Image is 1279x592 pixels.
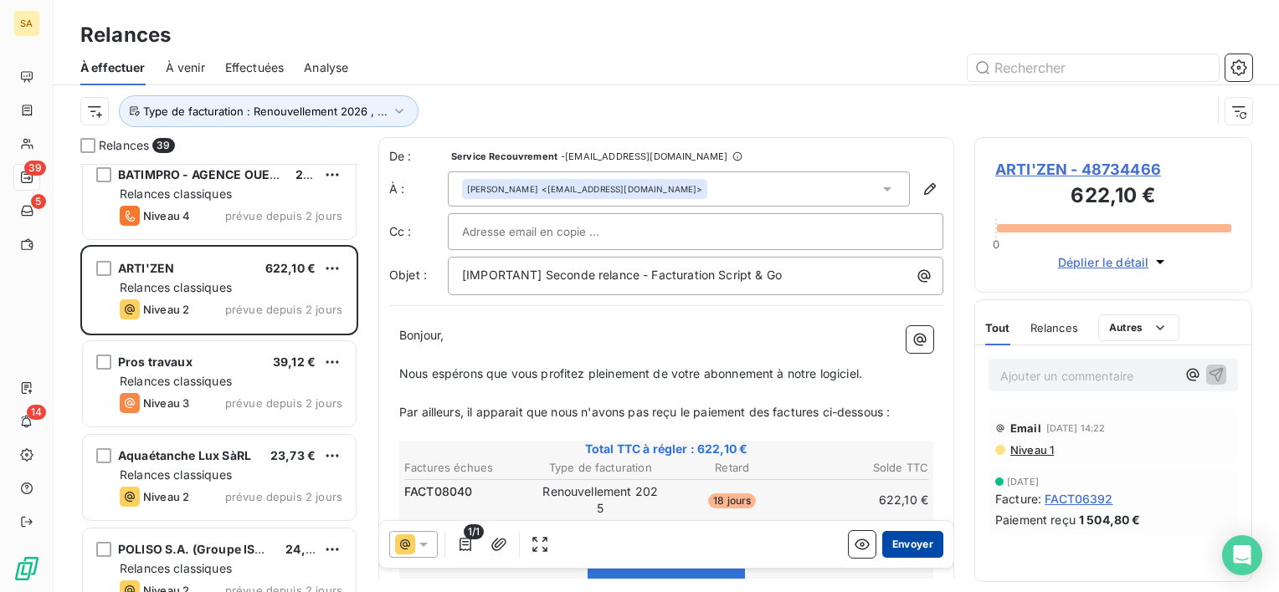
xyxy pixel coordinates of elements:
[389,268,427,282] span: Objet :
[295,167,342,181] span: 24,00 €
[882,531,943,558] button: Envoyer
[152,138,174,153] span: 39
[464,524,484,539] span: 1/1
[799,459,930,477] th: Solde TTC
[119,95,419,127] button: Type de facturation : Renouvellement 2026 , ...
[80,164,358,592] div: grid
[462,268,782,282] span: [IMPORTANT] Seconde relance - Facturation Script & Go
[399,366,862,380] span: Nous espérons que vous profitez pleinement de votre abonnement à notre logiciel.
[225,396,342,410] span: prévue depuis 2 jours
[270,448,316,462] span: 23,73 €
[27,405,46,420] span: 14
[80,59,146,76] span: À effectuer
[1053,253,1174,272] button: Déplier le détail
[120,186,232,201] span: Relances classiques
[1098,314,1179,341] button: Autres
[225,209,342,222] span: prévue depuis 2 jours
[389,181,448,197] label: À :
[462,219,642,244] input: Adresse email en copie ...
[225,490,342,503] span: prévue depuis 2 jours
[402,441,931,457] span: Total TTC à régler : 622,10 €
[389,148,448,165] span: De :
[120,280,232,294] span: Relances classiques
[995,490,1041,508] span: Facture :
[561,151,727,161] span: - [EMAIL_ADDRESS][DOMAIN_NAME]
[273,355,316,369] span: 39,12 €
[265,261,316,275] span: 622,10 €
[80,20,171,50] h3: Relances
[31,194,46,209] span: 5
[708,493,756,508] span: 18 jours
[993,237,999,251] span: 0
[1058,253,1149,271] span: Déplier le détail
[968,54,1219,81] input: Rechercher
[285,542,331,556] span: 24,22 €
[451,151,557,161] span: Service Recouvrement
[389,223,448,240] label: Cc :
[995,181,1231,214] h3: 622,10 €
[304,59,348,76] span: Analyse
[225,303,342,316] span: prévue depuis 2 jours
[467,183,538,195] span: [PERSON_NAME]
[404,483,472,500] span: FACT08040
[118,448,251,462] span: Aquaétanche Lux SàRL
[99,137,149,154] span: Relances
[1079,511,1141,528] span: 1 504,80 €
[166,59,205,76] span: À venir
[24,161,46,176] span: 39
[118,542,356,556] span: POLISO S.A. (Groupe ISEO PROJECTION)
[118,355,193,369] span: Pros travaux
[995,158,1231,181] span: ARTI'ZEN - 48734466
[467,183,702,195] div: <[EMAIL_ADDRESS][DOMAIN_NAME]>
[1045,490,1112,508] span: FACT06392
[143,303,189,316] span: Niveau 2
[143,209,190,222] span: Niveau 4
[1046,423,1106,433] span: [DATE] 14:22
[1030,321,1078,334] span: Relances
[143,490,189,503] span: Niveau 2
[120,467,232,482] span: Relances classiques
[995,511,1076,528] span: Paiement reçu
[118,261,174,275] span: ARTI'ZEN
[1010,421,1041,435] span: Email
[120,374,232,388] span: Relances classiques
[143,105,388,118] span: Type de facturation : Renouvellement 2026 , ...
[799,482,930,518] td: 622,10 €
[403,459,534,477] th: Factures échues
[225,59,285,76] span: Effectuées
[13,555,40,582] img: Logo LeanPay
[1007,477,1039,487] span: [DATE]
[1009,443,1054,457] span: Niveau 1
[13,10,40,37] div: SA
[985,321,1010,334] span: Tout
[143,396,189,410] span: Niveau 3
[120,561,232,575] span: Relances classiques
[1222,535,1262,575] div: Open Intercom Messenger
[536,459,666,477] th: Type de facturation
[667,459,798,477] th: Retard
[536,482,666,518] td: Renouvellement 2025
[399,405,890,419] span: Par ailleurs, il apparait que nous n'avons pas reçu le paiement des factures ci-dessous :
[399,328,444,342] span: Bonjour,
[118,167,499,181] span: BATIMPRO - AGENCE OUEST - Siège social et Unité de production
